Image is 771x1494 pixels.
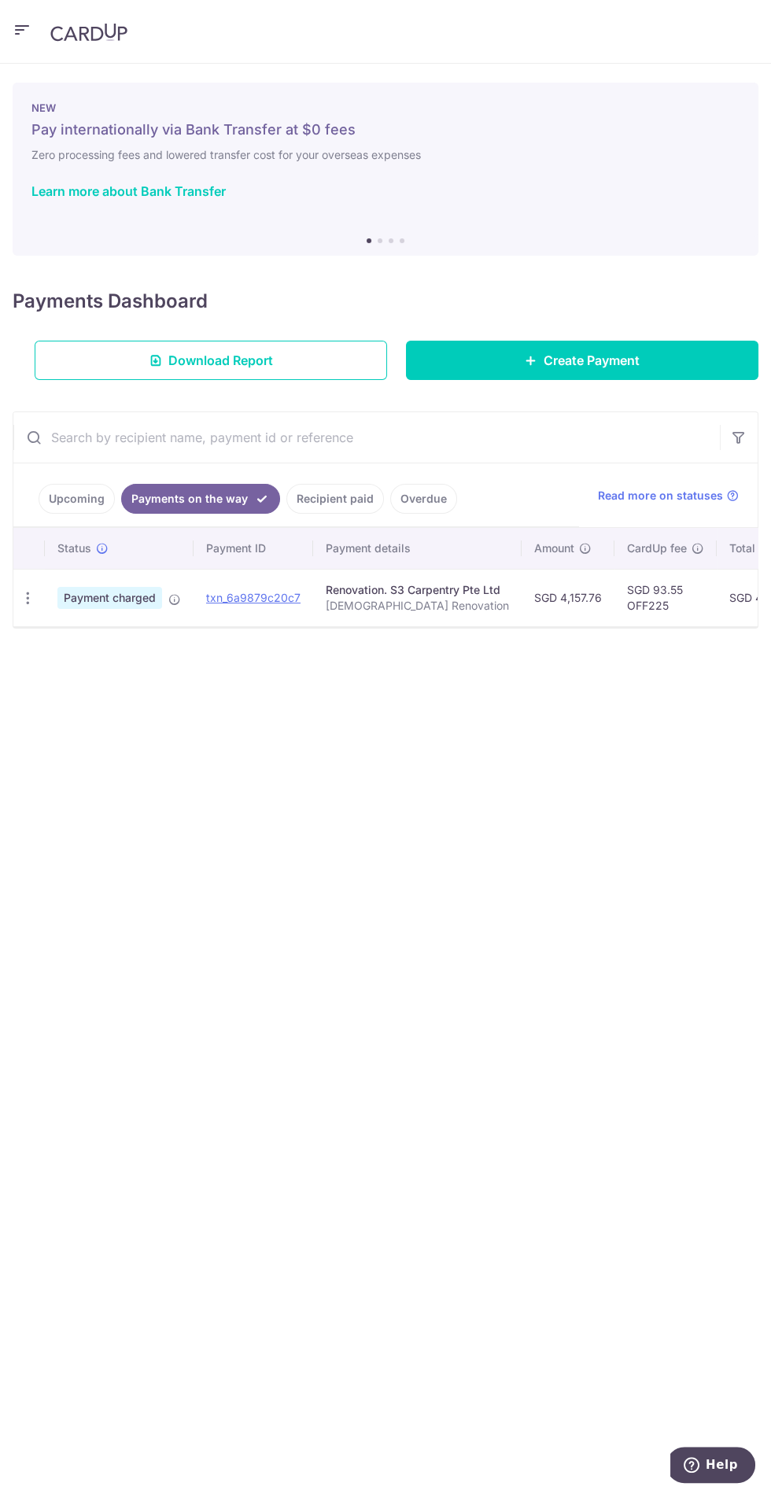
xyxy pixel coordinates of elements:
span: Amount [534,540,574,556]
p: [DEMOGRAPHIC_DATA] Renovation [326,598,509,614]
a: Download Report [35,341,387,380]
a: Learn more about Bank Transfer [31,183,226,199]
img: CardUp [50,23,127,42]
h6: Zero processing fees and lowered transfer cost for your overseas expenses [31,146,740,164]
span: Download Report [168,351,273,370]
span: Create Payment [544,351,640,370]
h5: Pay internationally via Bank Transfer at $0 fees [31,120,740,139]
a: Payments on the way [121,484,280,514]
iframe: Opens a widget where you can find more information [670,1447,755,1486]
th: Payment details [313,528,522,569]
a: Recipient paid [286,484,384,514]
td: SGD 93.55 OFF225 [614,569,717,626]
h4: Payments Dashboard [13,287,208,315]
a: txn_6a9879c20c7 [206,591,301,604]
a: Read more on statuses [598,488,739,504]
a: Upcoming [39,484,115,514]
span: Status [57,540,91,556]
input: Search by recipient name, payment id or reference [13,412,720,463]
span: Read more on statuses [598,488,723,504]
th: Payment ID [194,528,313,569]
a: Overdue [390,484,457,514]
div: Renovation. S3 Carpentry Pte Ltd [326,582,509,598]
a: Create Payment [406,341,758,380]
span: CardUp fee [627,540,687,556]
p: NEW [31,101,740,114]
span: Payment charged [57,587,162,609]
td: SGD 4,157.76 [522,569,614,626]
